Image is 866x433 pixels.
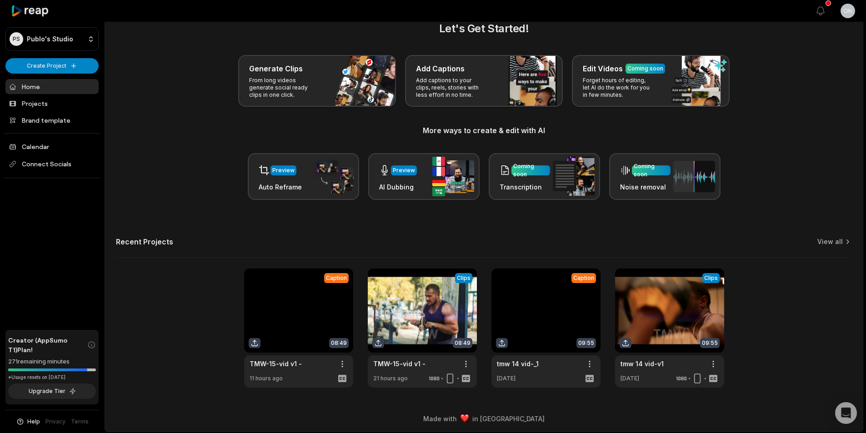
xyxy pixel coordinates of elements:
[8,374,96,381] div: *Usage resets on [DATE]
[432,157,474,196] img: ai_dubbing.png
[259,182,302,192] h3: Auto Reframe
[497,359,539,368] a: tmw 14 vid-_1
[621,359,664,368] a: tmw 14 vid-v1
[27,35,73,43] p: Publo's Studio
[8,357,96,366] div: 271 remaining minutes
[393,166,415,174] div: Preview
[5,96,99,111] a: Projects
[10,32,23,46] div: PS
[627,65,663,73] div: Coming soon
[113,414,855,423] div: Made with in [GEOGRAPHIC_DATA]
[8,335,87,354] span: Creator (AppSumo T1) Plan!
[27,418,40,426] span: Help
[272,166,295,174] div: Preview
[5,113,99,128] a: Brand template
[416,77,486,99] p: Add captions to your clips, reels, stories with less effort in no time.
[5,156,99,172] span: Connect Socials
[249,77,320,99] p: From long videos generate social ready clips in one click.
[250,359,302,368] a: TMW-15-vid v1 -
[8,383,96,399] button: Upgrade Tier
[583,77,653,99] p: Forget hours of editing, let AI do the work for you in few minutes.
[673,161,715,192] img: noise_removal.png
[553,157,595,196] img: transcription.png
[634,162,669,179] div: Coming soon
[373,359,425,368] a: TMW-15-vid v1 -
[16,418,40,426] button: Help
[500,182,550,192] h3: Transcription
[116,20,852,37] h2: Let's Get Started!
[379,182,417,192] h3: AI Dubbing
[5,58,99,74] button: Create Project
[835,402,857,424] div: Open Intercom Messenger
[416,63,465,74] h3: Add Captions
[5,79,99,94] a: Home
[5,139,99,154] a: Calendar
[583,63,623,74] h3: Edit Videos
[45,418,65,426] a: Privacy
[620,182,671,192] h3: Noise removal
[513,162,548,179] div: Coming soon
[116,125,852,136] h3: More ways to create & edit with AI
[312,159,354,194] img: auto_reframe.png
[249,63,303,74] h3: Generate Clips
[817,237,843,246] a: View all
[71,418,89,426] a: Terms
[116,237,173,246] h2: Recent Projects
[461,414,469,423] img: heart emoji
